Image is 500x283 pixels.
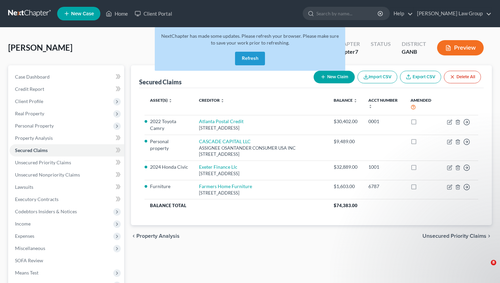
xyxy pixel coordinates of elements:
[15,111,44,116] span: Real Property
[368,104,372,109] i: unfold_more
[150,183,188,190] li: Furniture
[15,172,80,178] span: Unsecured Nonpriority Claims
[199,183,252,189] a: Farmers Home Furniture
[334,118,357,125] div: $30,402.00
[15,257,43,263] span: SOFA Review
[357,71,397,83] button: Import CSV
[145,199,328,212] th: Balance Total
[10,181,124,193] a: Lawsuits
[368,118,400,125] div: 0001
[405,94,441,115] th: Amended
[8,43,72,52] span: [PERSON_NAME]
[334,138,357,145] div: $9,489.00
[161,33,339,46] span: NextChapter has made some updates. Please refresh your browser. Please make sure to save your wor...
[10,156,124,169] a: Unsecured Priority Claims
[334,183,357,190] div: $1,603.00
[335,48,360,56] div: Chapter
[10,132,124,144] a: Property Analysis
[199,138,251,144] a: CASCADE CAPITAL LLC
[15,160,71,165] span: Unsecured Priority Claims
[314,71,355,83] button: New Claim
[102,7,131,20] a: Home
[15,135,53,141] span: Property Analysis
[199,145,322,157] div: ASSIGNEE OSANTANDER CONSUMER USA INC [STREET_ADDRESS]
[368,183,400,190] div: 6787
[150,164,188,170] li: 2024 Honda Civic
[150,98,172,103] a: Asset(s) unfold_more
[491,260,496,265] span: 8
[199,118,244,124] a: Atlanta Postal Credit
[10,144,124,156] a: Secured Claims
[10,169,124,181] a: Unsecured Nonpriority Claims
[402,40,426,48] div: District
[71,11,94,16] span: New Case
[334,98,357,103] a: Balance unfold_more
[139,78,182,86] div: Secured Claims
[15,233,34,239] span: Expenses
[353,99,357,103] i: unfold_more
[368,98,398,109] a: Acct Number unfold_more
[334,164,357,170] div: $32,889.00
[10,193,124,205] a: Executory Contracts
[390,7,413,20] a: Help
[199,125,322,131] div: [STREET_ADDRESS]
[199,170,322,177] div: [STREET_ADDRESS]
[168,99,172,103] i: unfold_more
[477,260,493,276] iframe: Intercom live chat
[444,71,481,83] button: Delete All
[235,52,265,65] button: Refresh
[15,123,54,129] span: Personal Property
[220,99,224,103] i: unfold_more
[10,83,124,95] a: Credit Report
[199,190,322,196] div: [STREET_ADDRESS]
[150,138,188,152] li: Personal property
[335,40,360,48] div: Chapter
[355,48,358,55] span: 7
[15,209,77,214] span: Codebtors Insiders & Notices
[15,184,33,190] span: Lawsuits
[316,7,379,20] input: Search by name...
[10,254,124,267] a: SOFA Review
[15,270,38,276] span: Means Test
[131,233,136,239] i: chevron_left
[10,71,124,83] a: Case Dashboard
[400,71,441,83] a: Export CSV
[131,7,176,20] a: Client Portal
[15,147,48,153] span: Secured Claims
[199,98,224,103] a: Creditor unfold_more
[402,48,426,56] div: GANB
[437,40,484,55] button: Preview
[131,233,180,239] button: chevron_left Property Analysis
[371,40,391,48] div: Status
[199,164,237,170] a: Exeter Finance Llc
[15,98,43,104] span: Client Profile
[15,245,45,251] span: Miscellaneous
[334,203,357,208] span: $74,383.00
[15,86,44,92] span: Credit Report
[15,74,50,80] span: Case Dashboard
[136,233,180,239] span: Property Analysis
[414,7,491,20] a: [PERSON_NAME] Law Group
[368,164,400,170] div: 1001
[150,118,188,132] li: 2022 Toyota Camry
[15,196,59,202] span: Executory Contracts
[15,221,31,227] span: Income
